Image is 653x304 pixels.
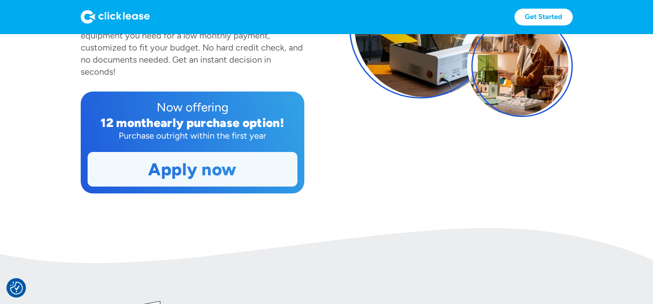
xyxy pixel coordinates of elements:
div: Now offering [88,98,297,116]
a: Apply now [88,152,297,186]
img: Logo [81,10,150,24]
a: Get Started [514,9,573,25]
div: 12 month [101,115,154,130]
div: early purchase option! [154,115,284,130]
img: Revisit consent button [10,282,23,294]
button: Consent Preferences [10,282,23,294]
div: has partnered with Clicklease to help you get the equipment you need for a low monthly payment, c... [81,18,303,77]
div: Purchase outright within the first year [88,130,297,142]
